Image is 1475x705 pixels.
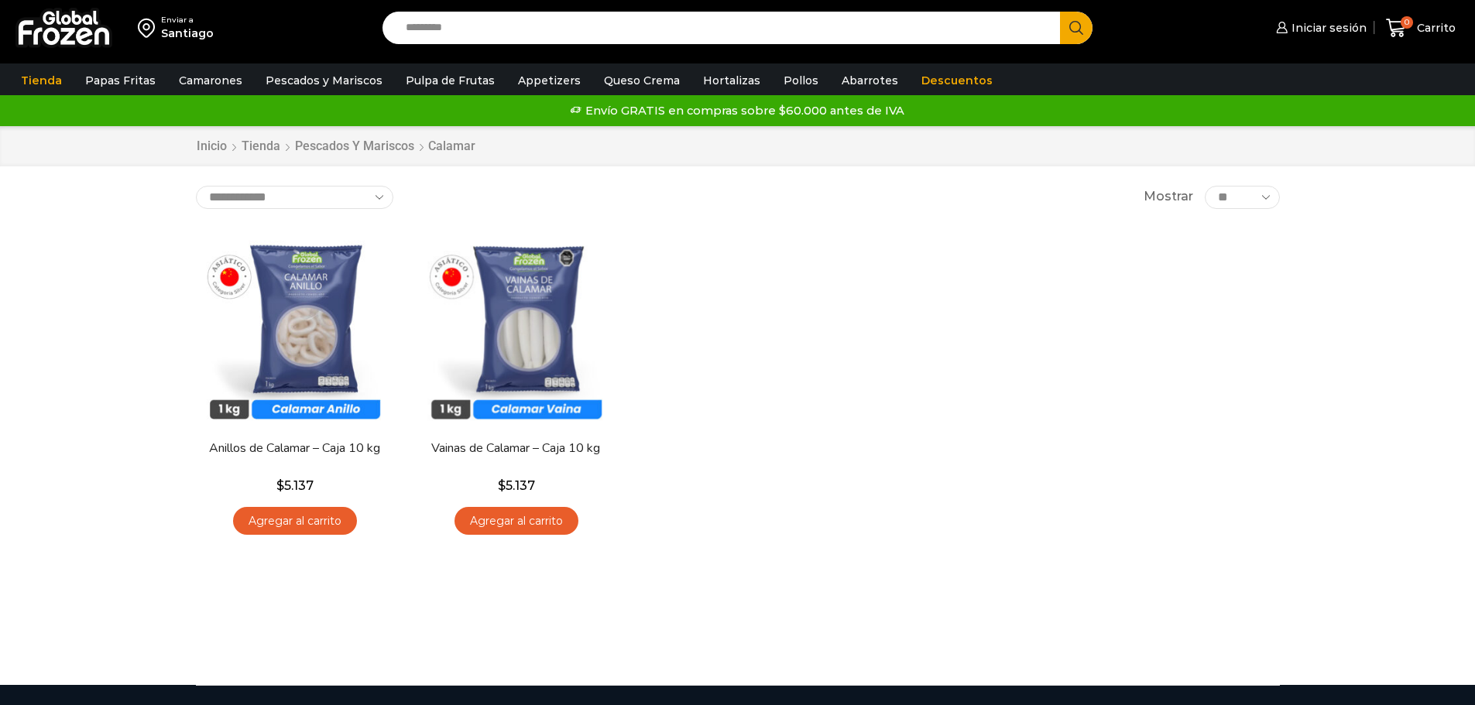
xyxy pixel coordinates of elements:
[776,66,826,95] a: Pollos
[510,66,588,95] a: Appetizers
[695,66,768,95] a: Hortalizas
[1401,16,1413,29] span: 0
[1288,20,1367,36] span: Iniciar sesión
[1144,188,1193,206] span: Mostrar
[171,66,250,95] a: Camarones
[914,66,1000,95] a: Descuentos
[276,478,284,493] span: $
[834,66,906,95] a: Abarrotes
[1272,12,1367,43] a: Iniciar sesión
[455,507,578,536] a: Agregar al carrito: “Vainas de Calamar - Caja 10 kg”
[138,15,161,41] img: address-field-icon.svg
[398,66,503,95] a: Pulpa de Frutas
[276,478,314,493] bdi: 5.137
[427,440,605,457] a: Vainas de Calamar – Caja 10 kg
[13,66,70,95] a: Tienda
[233,507,357,536] a: Agregar al carrito: “Anillos de Calamar - Caja 10 kg”
[161,26,214,41] div: Santiago
[196,186,393,209] select: Pedido de la tienda
[498,478,535,493] bdi: 5.137
[196,138,228,156] a: Inicio
[1060,12,1093,44] button: Search button
[1382,10,1460,46] a: 0 Carrito
[161,15,214,26] div: Enviar a
[428,139,475,153] h1: Calamar
[596,66,688,95] a: Queso Crema
[196,138,475,156] nav: Breadcrumb
[1413,20,1456,36] span: Carrito
[258,66,390,95] a: Pescados y Mariscos
[77,66,163,95] a: Papas Fritas
[294,138,415,156] a: Pescados y Mariscos
[498,478,506,493] span: $
[241,138,281,156] a: Tienda
[205,440,383,457] a: Anillos de Calamar – Caja 10 kg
